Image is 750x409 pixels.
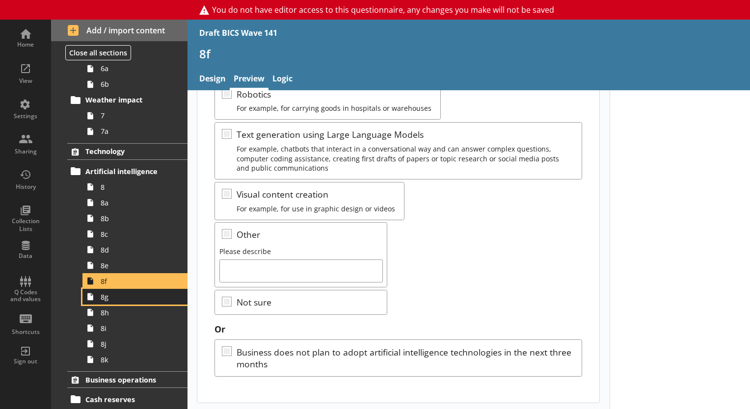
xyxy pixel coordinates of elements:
span: 8d [101,245,174,255]
span: 8e [101,261,174,270]
div: Shortcuts [8,328,43,336]
a: 6b [82,77,187,92]
span: Business operations [85,375,170,384]
a: 6a [82,61,187,77]
a: 8j [82,336,187,352]
div: Draft BICS Wave 141 [199,27,277,38]
span: 8j [101,339,174,349]
span: 8i [101,324,174,333]
li: TechnologyArtificial intelligence88a8b8c8d8e8f8g8h8i8j8k [51,143,187,367]
a: Weather impact [67,92,187,108]
div: Q Codes and values [8,289,43,303]
button: Close all sections [65,45,131,60]
div: View [8,77,43,85]
a: 8e [82,257,187,273]
span: Weather impact [85,95,170,104]
span: 7a [101,127,174,136]
div: Home [8,41,43,49]
span: 8b [101,214,174,223]
a: Technology [67,143,187,160]
span: 7 [101,111,174,120]
button: Add / import content [51,20,187,41]
a: 8h [82,305,187,320]
span: 6b [101,79,174,89]
span: 8h [101,308,174,317]
a: 7a [82,124,187,139]
a: Preview [230,69,268,90]
a: 8b [82,210,187,226]
a: 8f [82,273,187,289]
h1: 8f [199,46,738,61]
a: 8c [82,226,187,242]
div: Collection Lists [8,217,43,232]
span: 8a [101,198,174,207]
span: Artificial intelligence [85,167,170,176]
a: Logic [268,69,296,90]
div: Data [8,252,43,260]
span: 8 [101,182,174,192]
div: Sign out [8,358,43,365]
span: 8c [101,230,174,239]
a: Design [195,69,230,90]
div: History [8,183,43,191]
span: 6a [101,64,174,73]
div: Sharing [8,148,43,155]
span: 8k [101,355,174,364]
a: Business operations [67,371,187,388]
a: 8d [82,242,187,257]
span: 8f [101,277,174,286]
a: Cash reserves [67,391,187,407]
li: Weather impact77a [72,92,187,139]
span: Add / import content [68,25,171,36]
a: 8g [82,289,187,305]
a: 7 [82,108,187,124]
span: 8g [101,292,174,302]
span: Technology [85,147,170,156]
div: Settings [8,112,43,120]
a: 8k [82,352,187,367]
a: Artificial intelligence [67,163,187,179]
a: 8a [82,195,187,210]
a: 8i [82,320,187,336]
li: Artificial intelligence88a8b8c8d8e8f8g8h8i8j8k [72,163,187,367]
a: 8 [82,179,187,195]
span: Cash reserves [85,395,170,404]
